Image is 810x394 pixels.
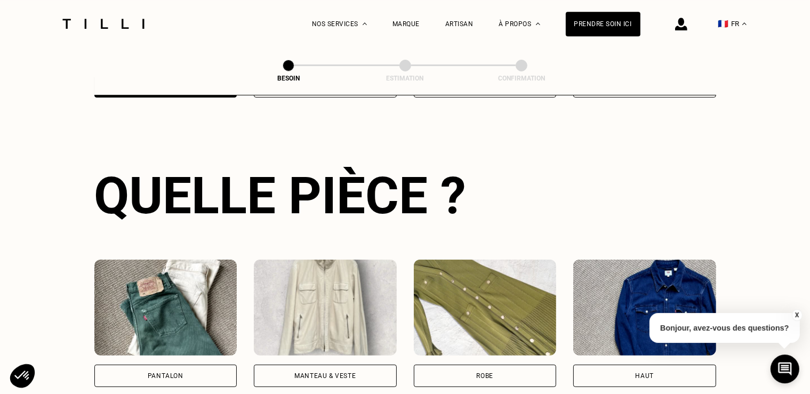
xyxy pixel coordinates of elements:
[718,19,729,29] span: 🇫🇷
[294,373,356,379] div: Manteau & Veste
[148,373,183,379] div: Pantalon
[536,22,540,25] img: Menu déroulant à propos
[254,260,397,356] img: Tilli retouche votre Manteau & Veste
[573,260,716,356] img: Tilli retouche votre Haut
[94,166,716,226] div: Quelle pièce ?
[59,19,148,29] img: Logo du service de couturière Tilli
[445,20,474,28] a: Artisan
[468,75,575,82] div: Confirmation
[636,373,654,379] div: Haut
[742,22,747,25] img: menu déroulant
[363,22,367,25] img: Menu déroulant
[94,260,237,356] img: Tilli retouche votre Pantalon
[649,313,800,343] p: Bonjour, avez-vous des questions?
[414,260,557,356] img: Tilli retouche votre Robe
[477,373,493,379] div: Robe
[566,12,640,36] a: Prendre soin ici
[235,75,342,82] div: Besoin
[675,18,687,30] img: icône connexion
[791,309,802,321] button: X
[392,20,420,28] a: Marque
[352,75,459,82] div: Estimation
